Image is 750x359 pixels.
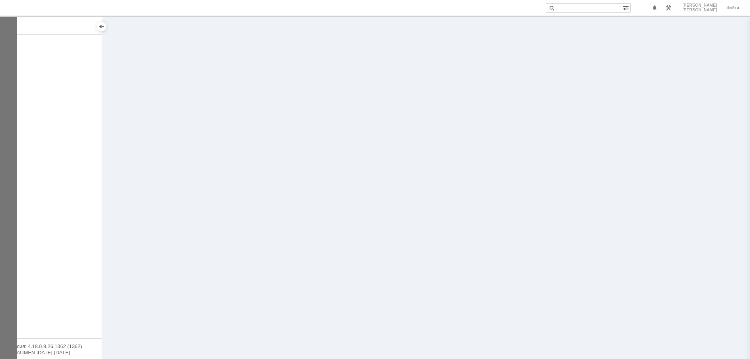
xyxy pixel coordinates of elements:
[8,350,94,355] div: © NAUMEN [DATE]-[DATE]
[664,3,673,13] a: Перейти в интерфейс администратора
[8,344,94,349] div: Версия: 4.18.0.9.26.1362 (1362)
[682,8,717,13] span: [PERSON_NAME]
[682,3,717,8] span: [PERSON_NAME]
[623,4,630,11] span: Расширенный поиск
[97,22,106,31] div: Скрыть меню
